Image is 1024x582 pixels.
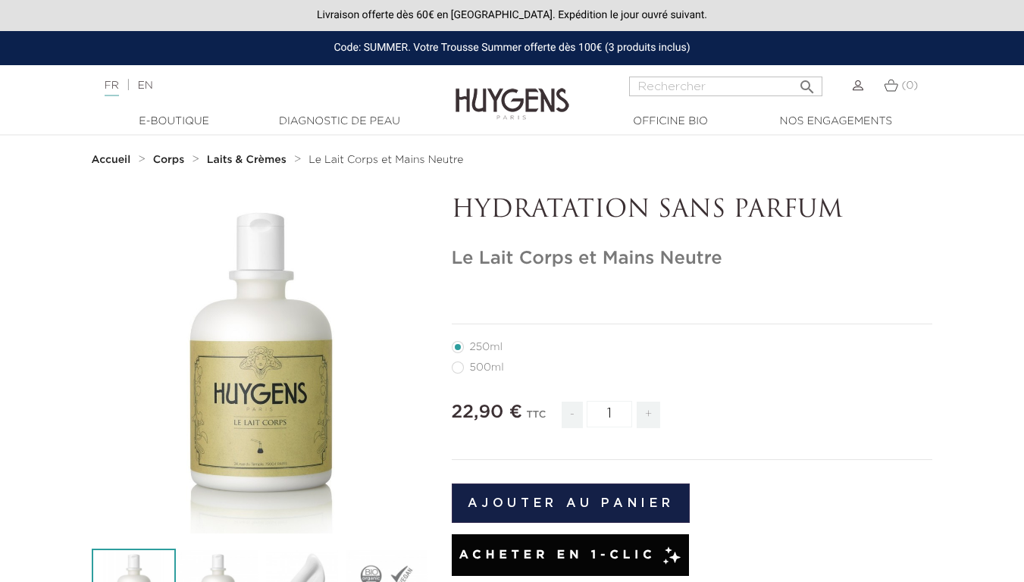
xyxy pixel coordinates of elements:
h1: Le Lait Corps et Mains Neutre [452,248,933,270]
i:  [798,74,816,92]
span: Le Lait Corps et Mains Neutre [308,155,463,165]
a: EN [137,80,152,91]
a: E-Boutique [99,114,250,130]
img: Huygens [456,64,569,122]
label: 500ml [452,361,522,374]
a: Corps [153,154,188,166]
a: Diagnostic de peau [264,114,415,130]
a: FR [105,80,119,96]
input: Quantité [587,401,632,427]
div: TTC [526,399,546,440]
a: Laits & Crèmes [207,154,290,166]
a: Nos engagements [760,114,912,130]
p: HYDRATATION SANS PARFUM [452,196,933,225]
button:  [794,72,821,92]
div: | [97,77,415,95]
span: (0) [901,80,918,91]
input: Rechercher [629,77,822,96]
strong: Laits & Crèmes [207,155,287,165]
a: Le Lait Corps et Mains Neutre [308,154,463,166]
a: Officine Bio [595,114,747,130]
span: 22,90 € [452,403,522,421]
label: 250ml [452,341,521,353]
strong: Accueil [92,155,131,165]
strong: Corps [153,155,185,165]
span: - [562,402,583,428]
a: Accueil [92,154,134,166]
span: + [637,402,661,428]
button: Ajouter au panier [452,483,690,523]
